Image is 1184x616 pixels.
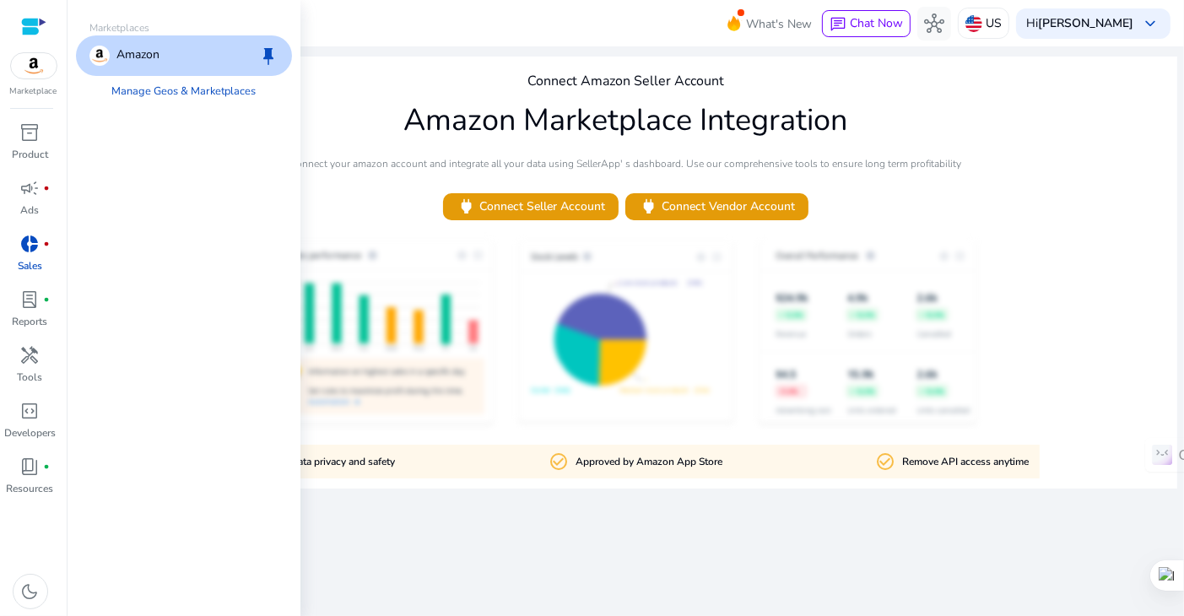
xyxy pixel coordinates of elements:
[13,314,48,329] p: Reports
[290,156,962,171] p: Connect your amazon account and integrate all your data using SellerApp' s dashboard. Use our com...
[20,289,41,310] span: lab_profile
[876,451,896,472] mat-icon: check_circle_outline
[7,481,54,496] p: Resources
[576,454,722,470] p: Approved by Amazon App Store
[20,581,41,602] span: dark_mode
[986,8,1002,38] p: US
[625,193,808,220] button: powerConnect Vendor Account
[249,454,395,470] p: Ensuring data privacy and safety
[850,15,903,31] span: Chat Now
[20,457,41,477] span: book_4
[99,76,270,106] a: Manage Geos & Marketplaces
[10,85,57,98] p: Marketplace
[639,197,658,216] span: power
[18,370,43,385] p: Tools
[830,16,846,33] span: chat
[457,197,605,216] span: Connect Seller Account
[443,193,619,220] button: powerConnect Seller Account
[11,53,57,78] img: amazon.svg
[20,122,41,143] span: inventory_2
[21,203,40,218] p: Ads
[116,46,159,66] p: Amazon
[89,46,110,66] img: amazon.svg
[404,102,848,138] h1: Amazon Marketplace Integration
[20,401,41,421] span: code_blocks
[924,14,944,34] span: hub
[44,296,51,303] span: fiber_manual_record
[44,463,51,470] span: fiber_manual_record
[639,197,795,216] span: Connect Vendor Account
[822,10,911,37] button: chatChat Now
[549,451,569,472] mat-icon: check_circle_outline
[965,15,982,32] img: us.svg
[1038,15,1133,31] b: [PERSON_NAME]
[903,454,1030,470] p: Remove API access anytime
[1026,18,1133,30] p: Hi
[20,178,41,198] span: campaign
[20,234,41,254] span: donut_small
[18,258,42,273] p: Sales
[4,425,56,440] p: Developers
[44,240,51,247] span: fiber_manual_record
[12,147,48,162] p: Product
[917,7,951,41] button: hub
[20,345,41,365] span: handyman
[1140,14,1160,34] span: keyboard_arrow_down
[527,73,724,89] h4: Connect Amazon Seller Account
[746,9,812,39] span: What's New
[76,20,292,35] p: Marketplaces
[457,197,476,216] span: power
[258,46,278,66] span: keep
[44,185,51,192] span: fiber_manual_record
